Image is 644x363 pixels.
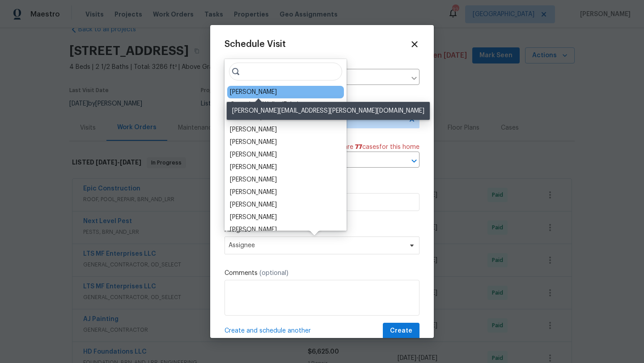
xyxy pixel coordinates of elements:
[327,143,419,152] span: There are case s for this home
[230,125,277,134] div: [PERSON_NAME]
[230,175,277,184] div: [PERSON_NAME]
[230,200,277,209] div: [PERSON_NAME]
[355,144,362,150] span: 77
[230,188,277,197] div: [PERSON_NAME]
[410,39,419,49] span: Close
[383,323,419,339] button: Create
[230,225,277,234] div: [PERSON_NAME]
[390,325,412,337] span: Create
[259,270,288,276] span: (optional)
[408,155,420,167] button: Open
[230,138,277,147] div: [PERSON_NAME]
[225,40,286,49] span: Schedule Visit
[225,269,419,278] label: Comments
[230,150,277,159] div: [PERSON_NAME]
[230,163,277,172] div: [PERSON_NAME]
[230,100,299,109] div: Opendoor Walks (Fake)
[227,102,430,120] div: [PERSON_NAME][EMAIL_ADDRESS][PERSON_NAME][DOMAIN_NAME]
[230,213,277,222] div: [PERSON_NAME]
[225,326,311,335] span: Create and schedule another
[229,242,404,249] span: Assignee
[230,88,277,97] div: [PERSON_NAME]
